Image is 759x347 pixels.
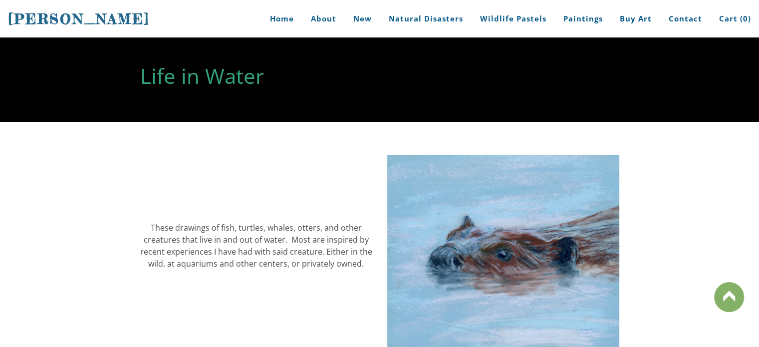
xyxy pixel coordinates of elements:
[140,65,619,86] h2: Life in Water
[8,9,150,28] a: [PERSON_NAME]
[8,10,150,27] span: [PERSON_NAME]
[743,13,748,23] span: 0
[140,222,372,270] div: These drawings of fish, turtles, whales, otters, and other creatures that live in and out of wate...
